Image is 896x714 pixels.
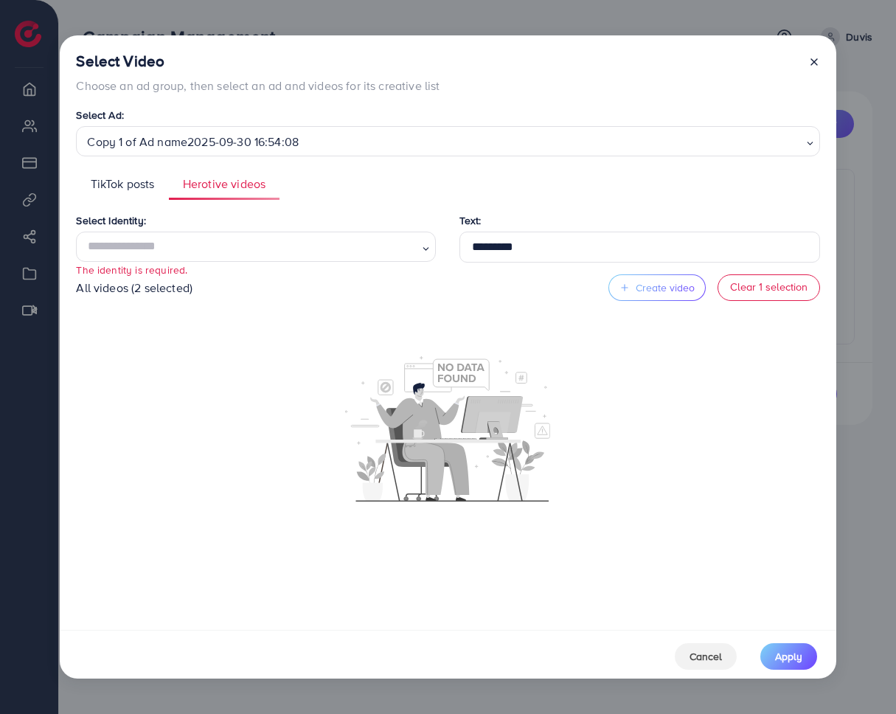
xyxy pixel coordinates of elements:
[87,131,710,153] span: Copy 1 of Ad name2025-09-30 16:54:08
[76,279,192,297] p: All videos (2 selected)
[675,643,737,670] button: Cancel
[76,232,436,262] div: Search for option
[76,213,146,228] label: Select Identity:
[91,176,155,193] span: TikTok posts
[718,274,820,301] button: Clear 1 selection
[608,274,706,301] button: Create video
[76,108,124,122] label: Select Ad:
[636,280,695,295] span: Create video
[690,649,722,664] span: Cancel
[76,263,187,277] small: The identity is required.
[718,130,802,153] input: Search for option
[459,213,481,228] label: Text:
[833,648,885,703] iframe: Chat
[83,235,417,258] input: Search for option
[76,77,440,94] p: Choose an ad group, then select an ad and videos for its creative list
[183,176,265,193] span: Herotive videos
[87,131,713,153] div: Copy 1 of Ad name2025-09-30 16:54:08
[76,126,819,156] div: Search for option
[76,52,440,71] h4: Select Video
[345,354,550,502] img: No account
[775,649,802,664] span: Apply
[760,643,817,670] button: Apply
